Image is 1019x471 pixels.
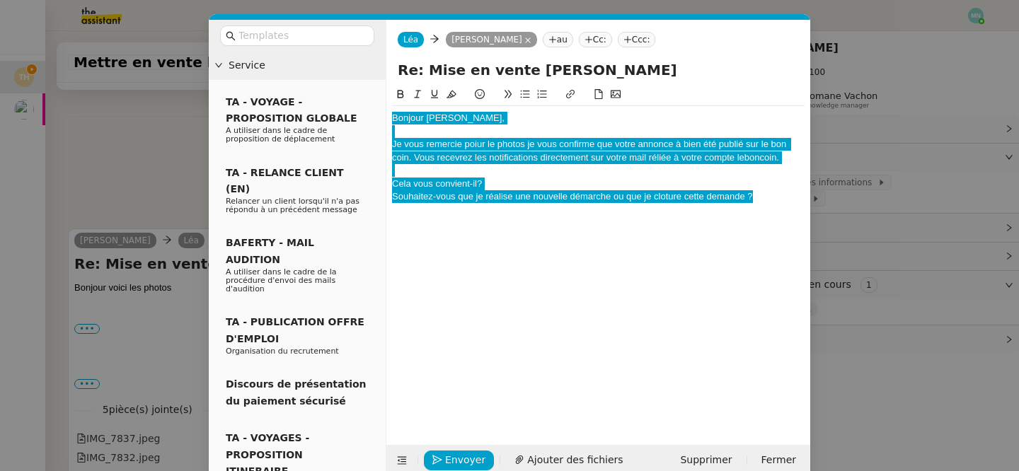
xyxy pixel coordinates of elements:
span: Ajouter des fichiers [527,452,623,468]
span: Supprimer [680,452,732,468]
div: Je vous remercie poiur le photos je vous confirme que votre annonce à bien été publié sur le bon ... [392,138,805,164]
span: TA - RELANCE CLIENT (EN) [226,167,344,194]
span: TA - PUBLICATION OFFRE D'EMPLOI [226,316,364,344]
input: Subject [398,59,799,81]
div: Souhaitez-vous que je réalise une nouvelle démarche ou que je cloture cette demande ? [392,190,805,203]
span: Envoyer [445,452,485,468]
span: BAFERTY - MAIL AUDITION [226,237,314,264]
nz-tag: [PERSON_NAME] [446,32,537,47]
nz-tag: au [543,32,573,47]
span: A utiliser dans le cadre de la procédure d'envoi des mails d'audition [226,267,337,293]
div: Service [209,52,386,79]
span: Fermer [761,452,796,468]
button: Envoyer [424,450,494,470]
button: Fermer [753,450,805,470]
button: Supprimer [672,450,740,470]
input: Templates [238,28,366,44]
div: Cela vous convient-il? [392,178,805,190]
span: Service [229,57,380,74]
div: Bonjour [PERSON_NAME], [392,112,805,124]
span: Discours de présentation du paiement sécurisé [226,378,367,406]
span: Léa [403,35,418,45]
span: Relancer un client lorsqu'il n'a pas répondu à un précédent message [226,197,359,214]
span: Organisation du recrutement [226,347,339,356]
nz-tag: Ccc: [618,32,656,47]
span: A utiliser dans le cadre de proposition de déplacement [226,126,335,144]
nz-tag: Cc: [579,32,612,47]
span: TA - VOYAGE - PROPOSITION GLOBALE [226,96,357,124]
button: Ajouter des fichiers [506,450,631,470]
